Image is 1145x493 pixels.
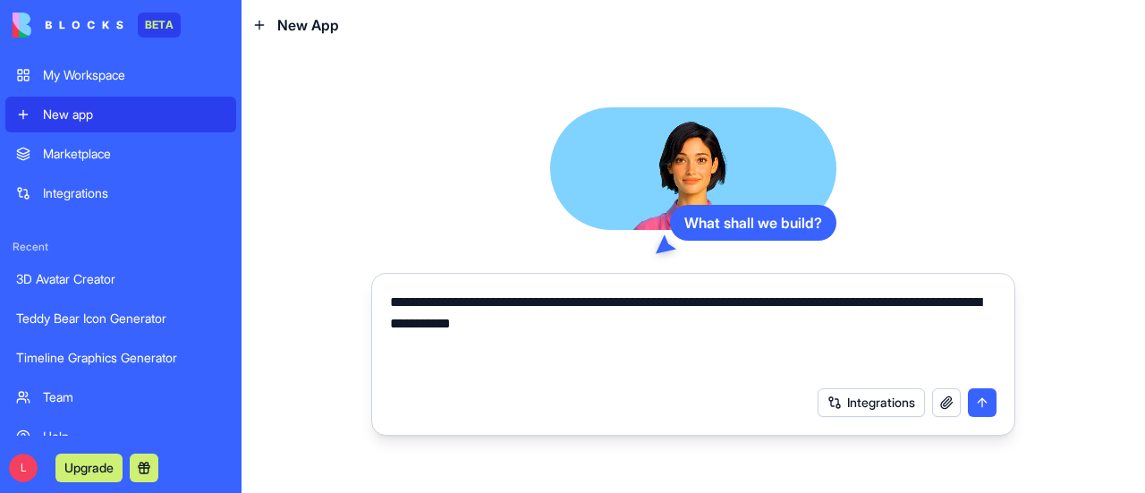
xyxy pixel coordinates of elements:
a: Integrations [5,175,236,211]
button: Integrations [818,388,925,417]
a: Upgrade [55,458,123,476]
a: Team [5,379,236,415]
button: Upgrade [55,454,123,482]
a: Help [5,419,236,455]
div: Integrations [43,184,225,202]
img: logo [13,13,123,38]
div: New app [43,106,225,123]
a: Teddy Bear Icon Generator [5,301,236,336]
span: New App [277,14,339,36]
div: Team [43,388,225,406]
div: My Workspace [43,66,225,84]
a: Marketplace [5,136,236,172]
div: BETA [138,13,181,38]
a: 3D Avatar Creator [5,261,236,297]
span: L [9,454,38,482]
div: Help [43,428,225,446]
span: Recent [5,240,236,254]
a: New app [5,97,236,132]
div: What shall we build? [670,205,836,241]
a: BETA [13,13,181,38]
a: My Workspace [5,57,236,93]
a: Timeline Graphics Generator [5,340,236,376]
div: Marketplace [43,145,225,163]
div: Timeline Graphics Generator [16,349,225,367]
div: 3D Avatar Creator [16,270,225,288]
div: Teddy Bear Icon Generator [16,310,225,327]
